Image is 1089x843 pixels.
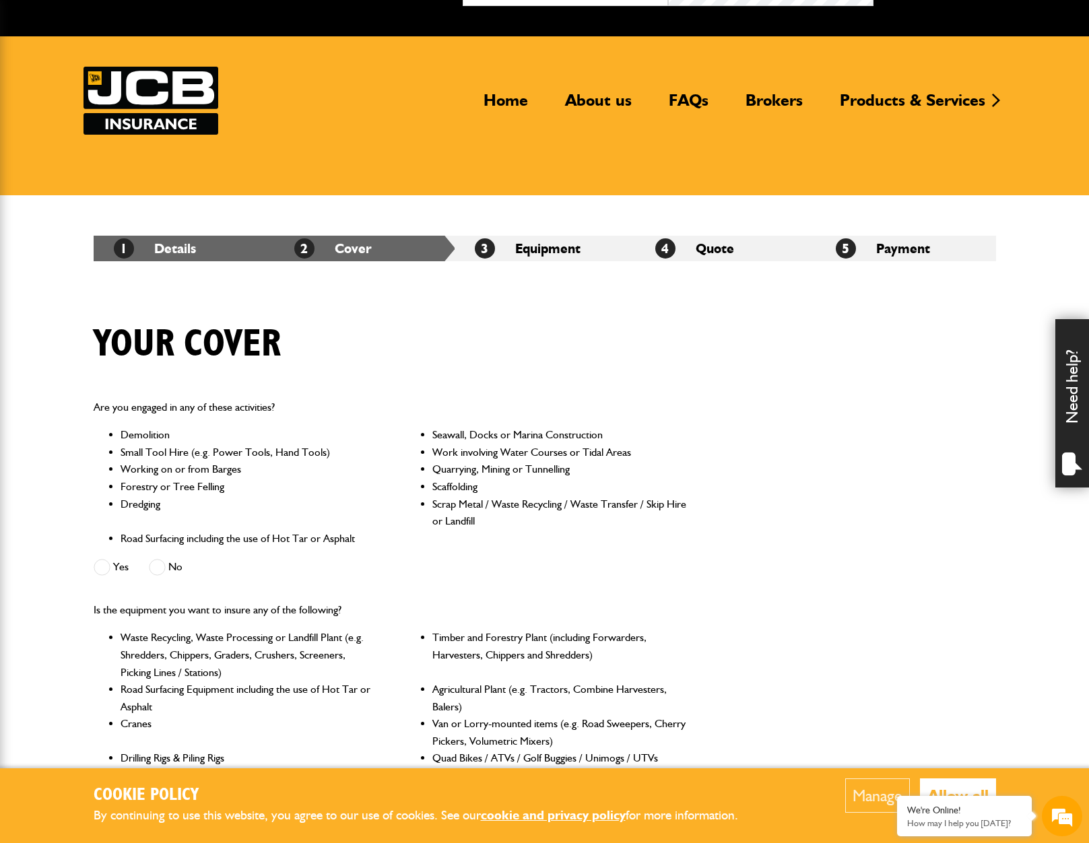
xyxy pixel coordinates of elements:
[94,601,688,619] p: Is the equipment you want to insure any of the following?
[121,496,376,530] li: Dredging
[94,785,760,806] h2: Cookie Policy
[121,767,376,784] li: Concrete Mixing, Batching or Pumping equipment
[432,444,688,461] li: Work involving Water Courses or Tidal Areas
[294,238,315,259] span: 2
[659,90,719,121] a: FAQs
[121,444,376,461] li: Small Tool Hire (e.g. Power Tools, Hand Tools)
[432,715,688,749] li: Van or Lorry-mounted items (e.g. Road Sweepers, Cherry Pickers, Volumetric Mixers)
[84,67,218,135] a: JCB Insurance Services
[432,478,688,496] li: Scaffolding
[432,461,688,478] li: Quarrying, Mining or Tunnelling
[1055,319,1089,487] div: Need help?
[94,805,760,826] p: By continuing to use this website, you agree to our use of cookies. See our for more information.
[121,478,376,496] li: Forestry or Tree Felling
[845,778,910,813] button: Manage
[114,240,196,257] a: 1Details
[455,236,635,261] li: Equipment
[432,749,688,767] li: Quad Bikes / ATVs / Golf Buggies / Unimogs / UTVs
[84,67,218,135] img: JCB Insurance Services logo
[907,805,1022,816] div: We're Online!
[121,681,376,715] li: Road Surfacing Equipment including the use of Hot Tar or Asphalt
[432,426,688,444] li: Seawall, Docks or Marina Construction
[830,90,995,121] a: Products & Services
[94,559,129,576] label: Yes
[655,238,675,259] span: 4
[121,530,376,547] li: Road Surfacing including the use of Hot Tar or Asphalt
[635,236,816,261] li: Quote
[94,399,688,416] p: Are you engaged in any of these activities?
[481,807,626,823] a: cookie and privacy policy
[114,238,134,259] span: 1
[907,818,1022,828] p: How may I help you today?
[121,461,376,478] li: Working on or from Barges
[432,629,688,681] li: Timber and Forestry Plant (including Forwarders, Harvesters, Chippers and Shredders)
[432,496,688,530] li: Scrap Metal / Waste Recycling / Waste Transfer / Skip Hire or Landfill
[274,236,455,261] li: Cover
[836,238,856,259] span: 5
[735,90,813,121] a: Brokers
[816,236,996,261] li: Payment
[432,681,688,715] li: Agricultural Plant (e.g. Tractors, Combine Harvesters, Balers)
[149,559,183,576] label: No
[555,90,642,121] a: About us
[121,749,376,767] li: Drilling Rigs & Piling Rigs
[121,426,376,444] li: Demolition
[121,629,376,681] li: Waste Recycling, Waste Processing or Landfill Plant (e.g. Shredders, Chippers, Graders, Crushers,...
[920,778,996,813] button: Allow all
[475,238,495,259] span: 3
[473,90,538,121] a: Home
[121,715,376,749] li: Cranes
[94,322,281,367] h1: Your cover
